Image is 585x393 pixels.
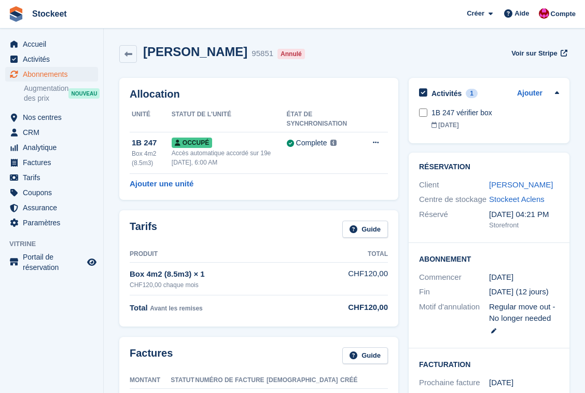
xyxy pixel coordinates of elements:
[130,372,171,389] th: Montant
[551,9,576,19] span: Compte
[5,52,98,66] a: menu
[23,110,85,125] span: Nos centres
[419,359,559,369] h2: Facturation
[419,209,489,231] div: Réservé
[252,48,273,60] div: 95851
[23,155,85,170] span: Factures
[489,272,513,283] time: 2025-07-18 22:00:00 UTC
[507,45,569,62] a: Voir sur Stripe
[419,194,489,206] div: Centre de stockage
[5,110,98,125] a: menu
[489,220,559,231] div: Storefront
[172,148,287,167] div: Accès automatique accordé sur 19e [DATE], 6:00 AM
[267,372,340,389] th: [DEMOGRAPHIC_DATA]
[195,372,267,389] th: Numéro de facture
[23,252,85,273] span: Portail de réservation
[24,83,98,104] a: Augmentation des prix NOUVEAU
[23,125,85,140] span: CRM
[86,256,98,268] a: Boutique d'aperçu
[431,102,559,135] a: 1B 247 vérifier box [DATE]
[23,67,85,82] span: Abonnements
[330,140,337,146] img: icon-info-grey-7440780725fd019a000dd9b08b2336e03edf1995a4989e88bcd33f0948082b44.svg
[5,185,98,200] a: menu
[23,37,85,51] span: Accueil
[431,107,559,118] div: 1B 247 vérifier box
[28,5,71,22] a: Stockeet
[467,8,484,19] span: Créer
[5,67,98,82] a: menu
[419,253,559,264] h2: Abonnement
[172,106,287,132] th: Statut de l'unité
[489,377,559,389] div: [DATE]
[132,137,172,149] div: 1B 247
[130,178,193,190] a: Ajouter une unité
[130,221,157,238] h2: Tarifs
[24,84,68,103] span: Augmentation des prix
[419,301,489,336] div: Motif d'annulation
[342,347,388,364] a: Guide
[517,88,542,100] a: Ajouter
[277,49,305,59] div: Annulé
[511,48,558,59] span: Voir sur Stripe
[419,286,489,298] div: Fin
[431,120,559,130] div: [DATE]
[8,6,24,22] img: stora-icon-8386f47178a22dfd0bd8f6a31ec36ba5ce8667c1dd55bd0f319d3a0aa187defe.svg
[23,140,85,155] span: Analytique
[150,305,203,312] span: Avant les remises
[466,89,478,98] div: 1
[296,138,327,148] div: Complete
[23,52,85,66] span: Activités
[489,209,559,221] div: [DATE] 04:21 PM
[5,37,98,51] a: menu
[340,372,388,389] th: Créé
[130,246,298,263] th: Produit
[130,347,173,364] h2: Factures
[23,185,85,200] span: Coupons
[298,246,388,263] th: Total
[419,163,559,171] h2: Réservation
[68,88,100,99] div: NOUVEAU
[5,140,98,155] a: menu
[5,155,98,170] a: menu
[298,302,388,314] div: CHF120,00
[5,200,98,215] a: menu
[5,215,98,230] a: menu
[5,125,98,140] a: menu
[132,149,172,168] div: Box 4m2 (8.5m3)
[130,106,172,132] th: Unité
[514,8,529,19] span: Aide
[489,302,555,323] span: Regular move out - No longer needed
[489,180,553,189] a: [PERSON_NAME]
[23,170,85,185] span: Tarifs
[130,303,148,312] span: Total
[130,280,298,290] div: CHF120,00 chaque mois
[298,262,388,295] td: CHF120,00
[23,200,85,215] span: Assurance
[130,268,298,280] div: Box 4m2 (8.5m3) × 1
[130,88,388,100] h2: Allocation
[419,179,489,191] div: Client
[171,372,195,389] th: Statut
[5,170,98,185] a: menu
[287,106,366,132] th: État de synchronisation
[5,252,98,273] a: menu
[143,45,247,59] h2: [PERSON_NAME]
[9,239,103,249] span: Vitrine
[172,138,212,148] span: Occupé
[419,272,489,283] div: Commencer
[342,221,388,238] a: Guide
[489,195,545,204] a: Stockeet Aclens
[539,8,549,19] img: Valentin BURDET
[419,377,489,389] div: Prochaine facture
[431,89,462,98] h2: Activités
[23,215,85,230] span: Paramètres
[489,287,549,296] span: [DATE] (12 jours)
